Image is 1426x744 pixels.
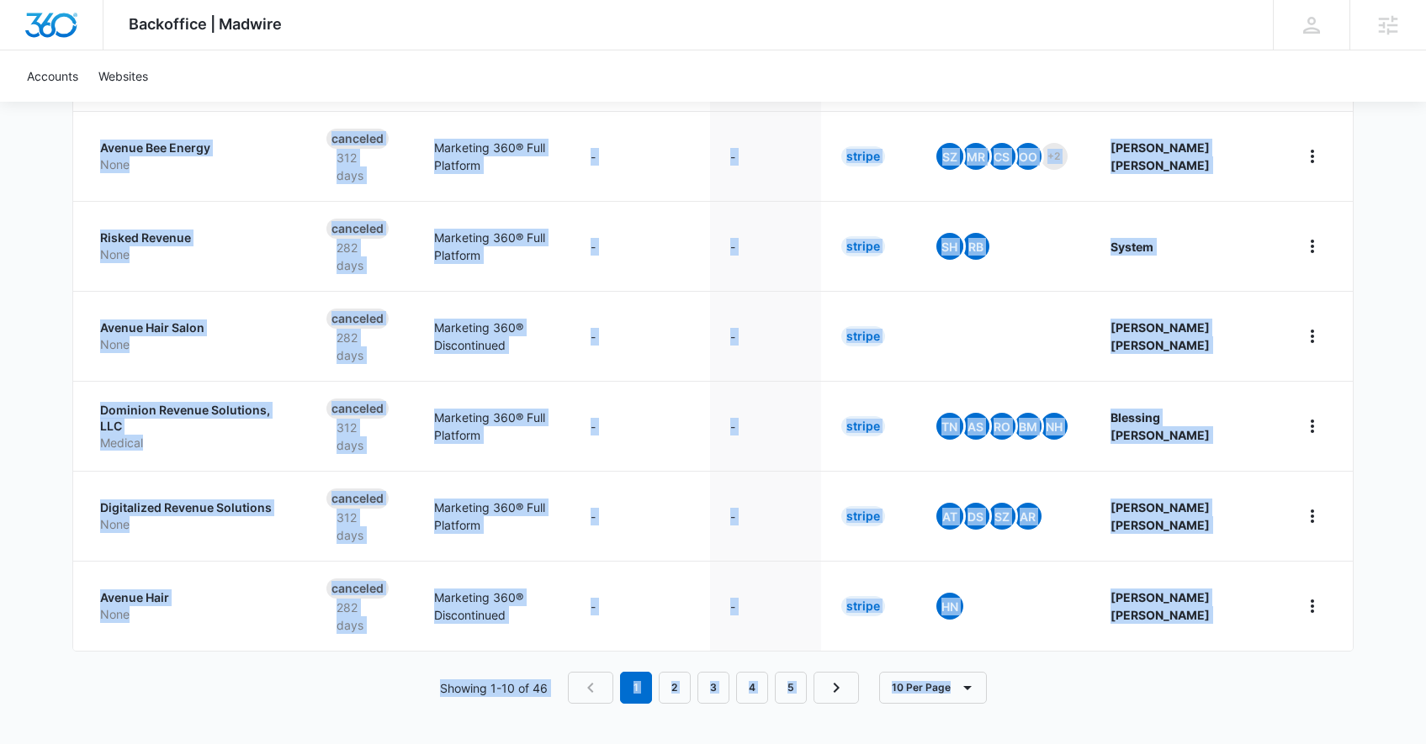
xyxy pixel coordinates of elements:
[88,50,158,102] a: Websites
[936,143,963,170] span: SZ
[568,672,859,704] nav: Pagination
[100,230,286,246] p: Risked Revenue
[814,672,859,704] a: Next Page
[841,506,885,526] div: Stripe
[326,149,393,184] p: 312 days
[570,381,710,471] td: -
[775,672,807,704] a: Page 5
[841,596,885,616] div: Stripe
[962,503,989,530] span: DS
[1041,143,1068,170] span: +2
[710,291,821,381] td: -
[100,435,286,451] p: Medical
[962,233,989,260] span: RB
[326,398,389,419] div: Canceled
[326,509,393,544] p: 312 days
[570,561,710,651] td: -
[936,413,963,440] span: TN
[1111,140,1210,172] strong: [PERSON_NAME] [PERSON_NAME]
[697,672,729,704] a: Page 3
[100,402,286,451] a: Dominion Revenue Solutions, LLCMedical
[434,319,550,354] p: Marketing 360® Discontinued
[1111,240,1153,254] strong: System
[100,140,286,156] p: Avenue Bee Energy
[100,499,286,532] a: Digitalized Revenue SolutionsNone
[17,50,88,102] a: Accounts
[1299,143,1326,170] button: home
[620,672,652,704] em: 1
[570,471,710,561] td: -
[434,139,550,174] p: Marketing 360® Full Platform
[1111,590,1210,622] strong: [PERSON_NAME] [PERSON_NAME]
[100,230,286,262] a: Risked RevenueNone
[989,413,1015,440] span: RO
[434,499,550,534] p: Marketing 360® Full Platform
[100,156,286,173] p: None
[434,588,550,624] p: Marketing 360® Discontinued
[326,329,393,364] p: 282 days
[440,679,548,697] p: Showing 1-10 of 46
[962,413,989,440] span: AS
[1299,233,1326,260] button: home
[1111,410,1210,442] strong: Blessing [PERSON_NAME]
[841,236,885,256] div: Stripe
[989,503,1015,530] span: SZ
[841,326,885,346] div: Stripe
[1299,323,1326,350] button: home
[100,319,286,352] a: Avenue Hair SalonNone
[841,416,885,436] div: Stripe
[1041,413,1068,440] span: NH
[936,233,963,260] span: SH
[100,246,286,263] p: None
[326,578,389,599] div: Canceled
[100,499,286,516] p: Digitalized Revenue Solutions
[100,606,286,623] p: None
[936,503,963,530] span: At
[326,129,389,149] div: Canceled
[1015,143,1042,170] span: OO
[326,599,393,634] p: 282 days
[710,471,821,561] td: -
[326,488,389,509] div: Canceled
[710,201,821,291] td: -
[434,409,550,444] p: Marketing 360® Full Platform
[326,219,389,239] div: Canceled
[129,15,282,33] span: Backoffice | Madwire
[1111,320,1210,352] strong: [PERSON_NAME] [PERSON_NAME]
[570,291,710,381] td: -
[1299,413,1326,440] button: home
[100,589,286,606] p: Avenue Hair
[659,672,691,704] a: Page 2
[1111,500,1210,532] strong: [PERSON_NAME] [PERSON_NAME]
[326,239,393,274] p: 282 days
[710,381,821,471] td: -
[570,201,710,291] td: -
[710,561,821,651] td: -
[434,229,550,264] p: Marketing 360® Full Platform
[841,146,885,166] div: Stripe
[100,516,286,533] p: None
[100,589,286,622] a: Avenue HairNone
[936,593,963,620] span: HN
[100,319,286,336] p: Avenue Hair Salon
[100,336,286,353] p: None
[736,672,768,704] a: Page 4
[989,143,1015,170] span: CS
[326,419,393,454] p: 312 days
[879,672,987,704] button: 10 Per Page
[1299,503,1326,530] button: home
[100,402,286,435] p: Dominion Revenue Solutions, LLC
[100,140,286,172] a: Avenue Bee EnergyNone
[326,309,389,329] div: Canceled
[1299,593,1326,620] button: home
[1015,503,1042,530] span: AR
[1015,413,1042,440] span: BM
[962,143,989,170] span: MR
[570,111,710,201] td: -
[710,111,821,201] td: -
